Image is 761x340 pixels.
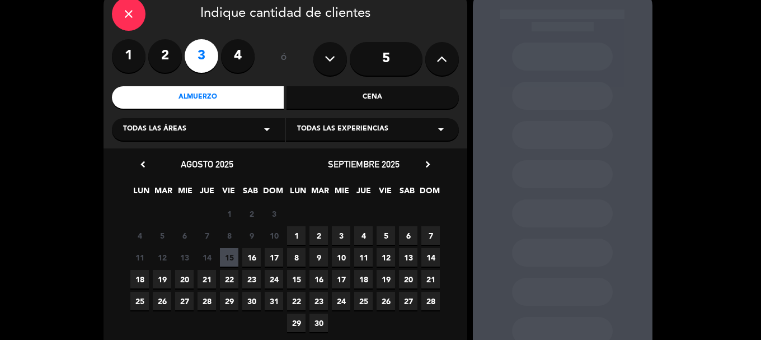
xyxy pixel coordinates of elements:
[287,270,306,288] span: 15
[289,184,307,203] span: LUN
[153,226,171,245] span: 5
[198,184,216,203] span: JUE
[266,39,302,78] div: ó
[242,292,261,310] span: 30
[399,248,417,267] span: 13
[354,270,373,288] span: 18
[175,270,194,288] span: 20
[220,292,238,310] span: 29
[354,226,373,245] span: 4
[220,204,238,223] span: 1
[332,292,350,310] span: 24
[242,248,261,267] span: 16
[263,184,281,203] span: DOM
[421,270,440,288] span: 21
[399,292,417,310] span: 27
[434,123,448,136] i: arrow_drop_down
[354,184,373,203] span: JUE
[130,248,149,267] span: 11
[185,39,218,73] label: 3
[399,270,417,288] span: 20
[297,124,388,135] span: Todas las experiencias
[377,248,395,267] span: 12
[265,292,283,310] span: 31
[175,248,194,267] span: 13
[112,39,145,73] label: 1
[309,248,328,267] span: 9
[265,248,283,267] span: 17
[376,184,394,203] span: VIE
[328,159,400,170] span: septiembre 2025
[220,270,238,288] span: 22
[332,270,350,288] span: 17
[154,184,172,203] span: MAR
[198,270,216,288] span: 21
[287,314,306,332] span: 29
[421,226,440,245] span: 7
[311,184,329,203] span: MAR
[309,292,328,310] span: 23
[148,39,182,73] label: 2
[137,159,149,170] i: chevron_left
[265,226,283,245] span: 10
[242,204,261,223] span: 2
[287,248,306,267] span: 8
[220,248,238,267] span: 15
[377,226,395,245] span: 5
[260,123,274,136] i: arrow_drop_down
[176,184,194,203] span: MIE
[219,184,238,203] span: VIE
[354,248,373,267] span: 11
[241,184,260,203] span: SAB
[377,292,395,310] span: 26
[242,270,261,288] span: 23
[221,39,255,73] label: 4
[198,226,216,245] span: 7
[123,124,186,135] span: Todas las áreas
[422,159,434,170] i: chevron_right
[420,184,438,203] span: DOM
[175,226,194,245] span: 6
[287,292,306,310] span: 22
[198,292,216,310] span: 28
[122,7,135,21] i: close
[332,226,350,245] span: 3
[421,248,440,267] span: 14
[265,204,283,223] span: 3
[354,292,373,310] span: 25
[112,86,284,109] div: Almuerzo
[421,292,440,310] span: 28
[220,226,238,245] span: 8
[286,86,459,109] div: Cena
[130,226,149,245] span: 4
[377,270,395,288] span: 19
[309,270,328,288] span: 16
[398,184,416,203] span: SAB
[153,292,171,310] span: 26
[332,184,351,203] span: MIE
[153,270,171,288] span: 19
[198,248,216,267] span: 14
[265,270,283,288] span: 24
[332,248,350,267] span: 10
[242,226,261,245] span: 9
[130,270,149,288] span: 18
[175,292,194,310] span: 27
[130,292,149,310] span: 25
[132,184,151,203] span: LUN
[309,226,328,245] span: 2
[287,226,306,245] span: 1
[399,226,417,245] span: 6
[309,314,328,332] span: 30
[153,248,171,267] span: 12
[181,159,233,170] span: agosto 2025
